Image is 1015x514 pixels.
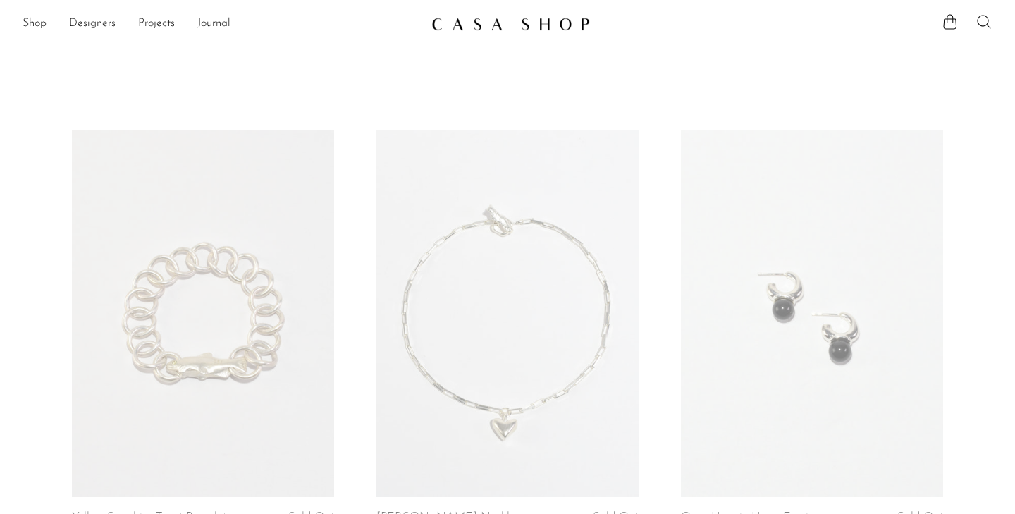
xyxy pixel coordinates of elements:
nav: Desktop navigation [23,12,420,36]
a: Shop [23,15,47,33]
a: Projects [138,15,175,33]
ul: NEW HEADER MENU [23,12,420,36]
a: Journal [197,15,230,33]
a: Designers [69,15,116,33]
